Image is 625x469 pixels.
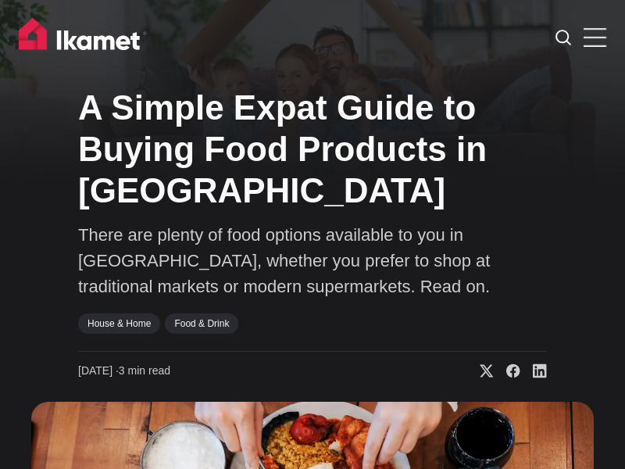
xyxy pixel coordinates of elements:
[19,18,147,57] img: Ikamet home
[494,363,520,379] a: Share on Facebook
[78,363,170,379] time: 3 min read
[78,313,160,334] a: House & Home
[520,363,547,379] a: Share on Linkedin
[78,364,119,377] span: [DATE] ∙
[165,313,238,334] a: Food & Drink
[78,88,547,211] h1: A Simple Expat Guide to Buying Food Products in [GEOGRAPHIC_DATA]
[467,363,494,379] a: Share on X
[78,222,547,299] p: There are plenty of food options available to you in [GEOGRAPHIC_DATA], whether you prefer to sho...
